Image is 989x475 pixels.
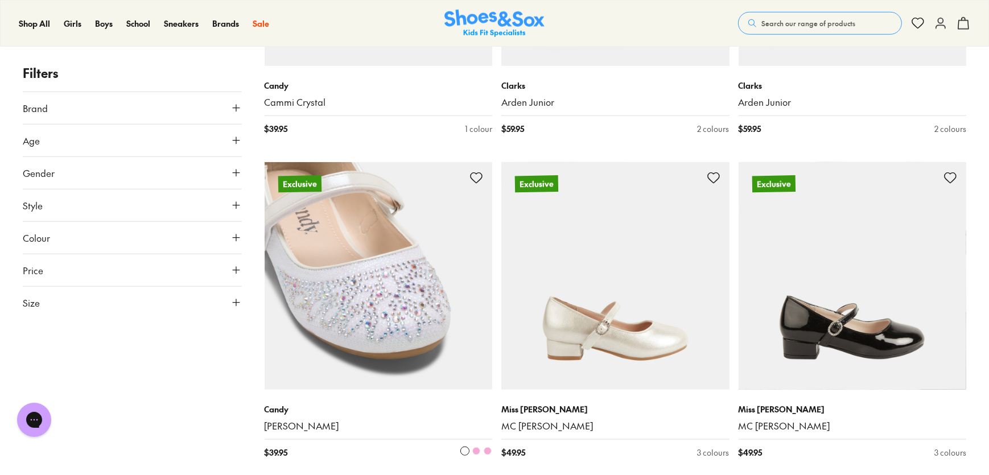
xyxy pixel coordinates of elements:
div: 1 colour [465,123,492,135]
a: Arden Junior [501,96,730,109]
a: Shoes & Sox [444,10,545,38]
span: Sale [253,18,269,29]
a: Sale [253,18,269,30]
span: $ 59.95 [739,123,761,135]
a: [PERSON_NAME] [265,420,493,432]
div: 3 colours [698,447,730,459]
button: Search our range of products [738,12,902,35]
a: Cammi Crystal [265,96,493,109]
span: Brands [212,18,239,29]
a: Brands [212,18,239,30]
span: Sneakers [164,18,199,29]
a: School [126,18,150,30]
span: $ 49.95 [739,447,763,459]
span: Price [23,263,43,277]
p: Clarks [739,80,967,92]
button: Style [23,189,242,221]
a: Exclusive [501,162,730,390]
div: 3 colours [934,447,966,459]
button: Brand [23,92,242,124]
iframe: Gorgias live chat messenger [11,399,57,441]
a: MC [PERSON_NAME] [501,420,730,432]
button: Age [23,125,242,156]
div: 2 colours [934,123,966,135]
span: Brand [23,101,48,115]
span: $ 39.95 [265,123,288,135]
span: Search our range of products [761,18,855,28]
a: Girls [64,18,81,30]
span: Age [23,134,40,147]
img: SNS_Logo_Responsive.svg [444,10,545,38]
button: Size [23,287,242,319]
span: Colour [23,231,50,245]
p: Exclusive [752,175,795,192]
span: $ 59.95 [501,123,524,135]
button: Gender [23,157,242,189]
p: Miss [PERSON_NAME] [739,403,967,415]
a: Arden Junior [739,96,967,109]
a: MC [PERSON_NAME] [739,420,967,432]
p: Exclusive [515,175,558,192]
span: Girls [64,18,81,29]
p: Candy [265,403,493,415]
a: Exclusive [739,162,967,390]
span: Style [23,199,43,212]
p: Miss [PERSON_NAME] [501,403,730,415]
a: Exclusive [265,162,493,390]
span: Shop All [19,18,50,29]
span: $ 39.95 [265,447,288,459]
button: Price [23,254,242,286]
p: Clarks [501,80,730,92]
span: Boys [95,18,113,29]
p: Exclusive [278,175,322,193]
span: Gender [23,166,55,180]
span: Size [23,296,40,309]
p: Candy [265,80,493,92]
div: 2 colours [698,123,730,135]
a: Sneakers [164,18,199,30]
span: $ 49.95 [501,447,525,459]
p: Filters [23,64,242,82]
button: Colour [23,222,242,254]
a: Shop All [19,18,50,30]
a: Boys [95,18,113,30]
span: School [126,18,150,29]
